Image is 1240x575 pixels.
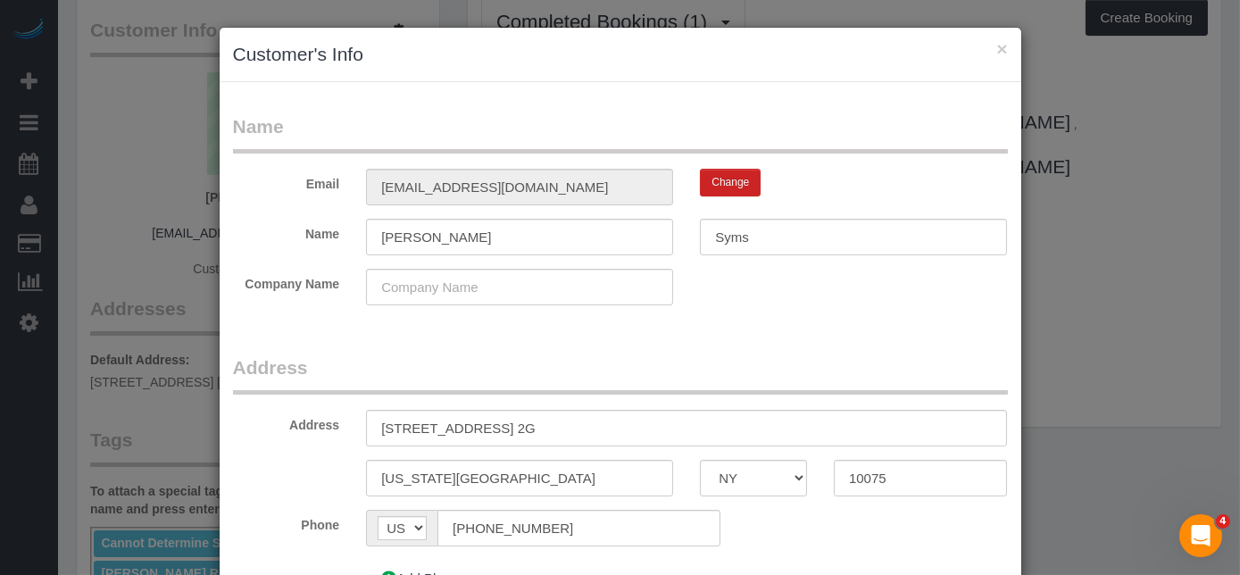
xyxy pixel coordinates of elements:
[233,354,1008,395] legend: Address
[233,41,1008,68] h3: Customer's Info
[437,510,720,546] input: Phone
[834,460,1008,496] input: Zip Code
[220,219,354,243] label: Name
[700,169,761,196] button: Change
[366,460,673,496] input: City
[220,269,354,293] label: Company Name
[996,39,1007,58] button: ×
[366,269,673,305] input: Company Name
[220,169,354,193] label: Email
[220,510,354,534] label: Phone
[700,219,1007,255] input: Last Name
[220,410,354,434] label: Address
[366,219,673,255] input: First Name
[1179,514,1222,557] iframe: Intercom live chat
[233,113,1008,154] legend: Name
[1216,514,1230,529] span: 4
